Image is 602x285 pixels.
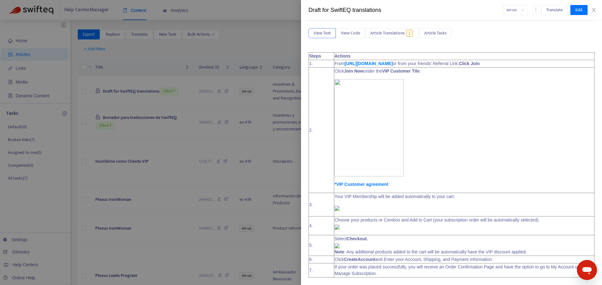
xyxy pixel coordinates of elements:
[534,8,538,12] span: more
[309,263,334,277] td: 7.
[370,30,405,37] span: Article Translations
[459,61,469,66] strong: Click
[570,5,588,15] button: Edit
[589,7,598,13] button: Close
[334,60,594,68] td: From or from your friends’ Referral Link,
[309,256,334,263] td: 6.
[335,243,340,248] img: 40901909676827
[334,263,594,277] td: If your order was placed successfully, you will receive an Order Confirmation Page and have the o...
[344,257,358,262] strong: Create
[309,216,334,235] td: 4.
[471,61,480,66] strong: Join
[336,28,365,38] button: View Code
[335,182,388,187] a: *VIP Customer agreement
[335,193,594,200] p: Your VIP Membership will be added automatically to your cart.
[335,53,351,59] strong: Actions
[334,235,594,256] td: Select : Any additional products added to the cart will be automatically have the VIP discount ap...
[365,28,419,38] button: Article Translations1
[309,68,334,193] td: 2.
[424,30,447,37] span: Article Tasks
[575,7,583,13] span: Edit
[335,79,404,176] img: 40901914265115
[309,60,334,68] td: 1.
[382,69,419,74] strong: VIP Customer Tile
[341,30,360,37] span: View Code
[577,260,597,280] iframe: Button to launch messaging window
[335,225,340,230] img: 40901914271771
[309,193,334,216] td: 3.
[335,217,594,230] p: Choose your products or Combos and Add to Cart (your subscription order will be automatically sel...
[546,7,563,13] span: Translate
[335,236,368,254] strong: Checkout. Note
[345,61,393,66] a: [URL][DOMAIN_NAME]
[344,69,363,74] strong: Join Now
[334,256,594,263] td: Click and Enter your Account, Shipping, and Payment Information.
[507,5,524,15] span: en-us
[358,257,375,262] strong: Account
[309,53,321,59] strong: Steps
[419,28,452,38] button: Article Tasks
[309,28,336,38] button: View Text
[309,235,334,256] td: 5.
[314,30,331,37] span: View Text
[335,206,340,211] img: 40901914270875
[541,5,568,15] button: Translate
[591,8,596,13] span: close
[335,68,594,74] p: Click under the :
[309,6,503,14] div: Draft for SwiftEQ translations
[406,30,413,37] span: 1
[533,5,539,15] button: more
